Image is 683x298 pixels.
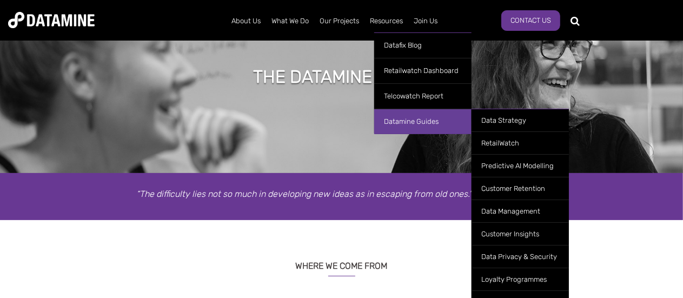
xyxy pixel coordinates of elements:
a: Contact Us [501,10,560,31]
a: Telcowatch Report [374,83,472,109]
img: Datamine [8,12,95,28]
em: “The difficulty lies not so much in developing new ideas as in escaping from old ones.” [137,189,473,199]
h1: THE DATAMINE STORY [254,65,430,89]
a: About Us [226,7,266,35]
a: Data Management [472,200,569,222]
a: What We Do [266,7,314,35]
a: Customer Insights [472,222,569,245]
p: - [PERSON_NAME] [25,187,658,201]
a: Customer Retention [472,177,569,200]
a: Datamine Guides [374,109,472,134]
a: Data Strategy [472,109,569,131]
h3: WHERE WE COME FROM [25,247,658,276]
a: Join Us [408,7,443,35]
a: Retailwatch Dashboard [374,58,472,83]
a: Datafix Blog [374,32,472,58]
a: Our Projects [314,7,364,35]
a: Data Privacy & Security [472,245,569,268]
a: RetailWatch [472,131,569,154]
a: Loyalty Programmes [472,268,569,290]
a: Predictive AI Modelling [472,154,569,177]
a: Resources [364,7,408,35]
